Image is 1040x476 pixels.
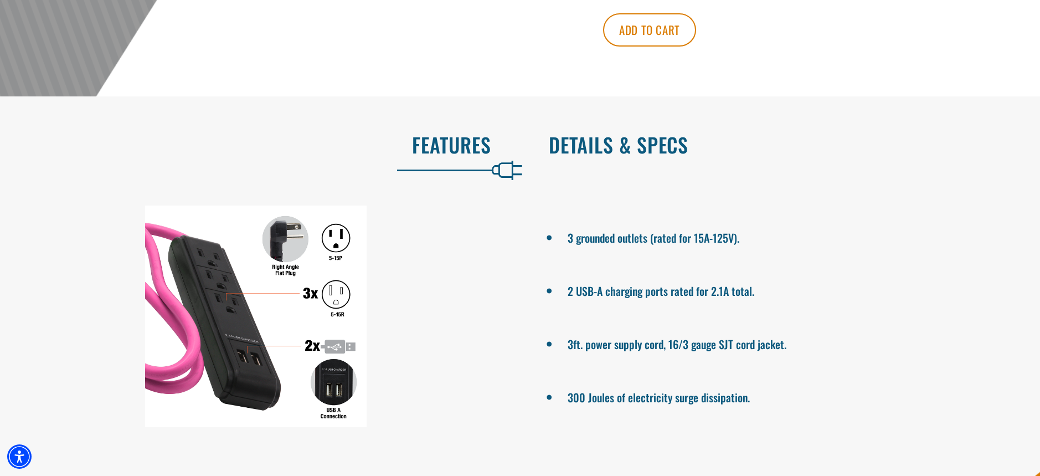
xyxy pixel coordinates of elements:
[567,333,1001,353] li: 3ft. power supply cord, 16/3 gauge SJT cord jacket.
[7,444,32,469] div: Accessibility Menu
[567,227,1001,247] li: 3 grounded outlets (rated for 15A-125V).
[603,13,696,47] button: Add to cart
[23,133,491,156] h2: Features
[549,133,1017,156] h2: Details & Specs
[567,280,1001,300] li: 2 USB-A charging ports rated for 2.1A total.
[567,386,1001,406] li: 300 Joules of electricity surge dissipation.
